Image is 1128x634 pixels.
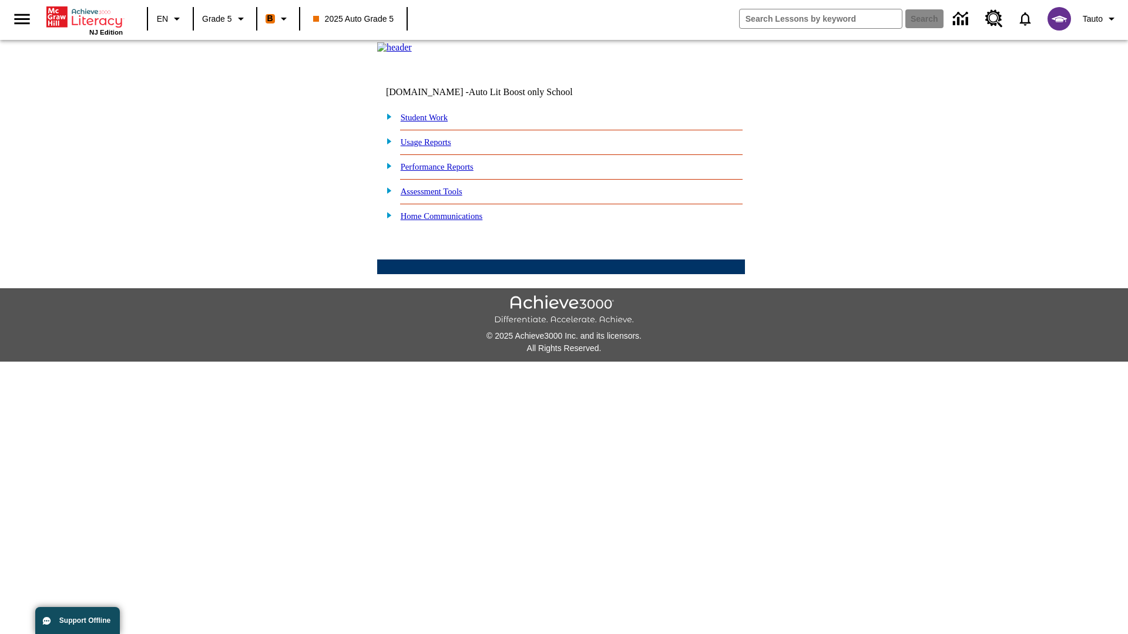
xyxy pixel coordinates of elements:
a: Student Work [401,113,448,122]
button: Select a new avatar [1040,4,1078,34]
button: Profile/Settings [1078,8,1123,29]
div: Home [46,4,123,36]
a: Data Center [946,3,978,35]
img: plus.gif [380,185,392,195]
a: Performance Reports [401,162,474,171]
nobr: Auto Lit Boost only School [469,87,573,97]
span: Support Offline [59,616,110,625]
span: Tauto [1083,13,1103,25]
button: Grade: Grade 5, Select a grade [197,8,253,29]
input: search field [740,9,902,28]
img: Achieve3000 Differentiate Accelerate Achieve [494,295,634,325]
a: Resource Center, Will open in new tab [978,3,1010,35]
img: plus.gif [380,210,392,220]
button: Language: EN, Select a language [152,8,189,29]
span: 2025 Auto Grade 5 [313,13,394,25]
span: Grade 5 [202,13,232,25]
a: Usage Reports [401,137,451,147]
img: header [377,42,412,53]
td: [DOMAIN_NAME] - [386,87,602,97]
span: B [267,11,273,26]
a: Assessment Tools [401,187,462,196]
img: plus.gif [380,160,392,171]
span: EN [157,13,168,25]
img: plus.gif [380,136,392,146]
img: plus.gif [380,111,392,122]
button: Support Offline [35,607,120,634]
button: Boost Class color is orange. Change class color [261,8,296,29]
a: Notifications [1010,4,1040,34]
span: NJ Edition [89,29,123,36]
a: Home Communications [401,211,483,221]
button: Open side menu [5,2,39,36]
img: avatar image [1048,7,1071,31]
